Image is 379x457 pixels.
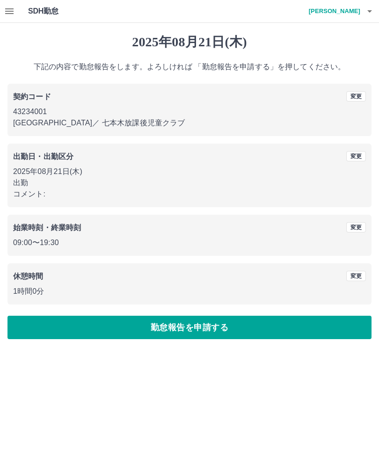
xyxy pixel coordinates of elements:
button: 変更 [346,151,366,161]
h1: 2025年08月21日(木) [7,34,372,50]
p: 出勤 [13,177,366,189]
p: コメント: [13,189,366,200]
b: 始業時刻・終業時刻 [13,224,81,232]
p: 下記の内容で勤怠報告をします。よろしければ 「勤怠報告を申請する」を押してください。 [7,61,372,73]
p: 2025年08月21日(木) [13,166,366,177]
b: 契約コード [13,93,51,101]
button: 変更 [346,271,366,281]
b: 出勤日・出勤区分 [13,152,73,160]
b: 休憩時間 [13,272,44,280]
p: 43234001 [13,106,366,117]
p: 1時間0分 [13,286,366,297]
p: 09:00 〜 19:30 [13,237,366,248]
p: [GEOGRAPHIC_DATA] ／ 七本木放課後児童クラブ [13,117,366,129]
button: 変更 [346,222,366,232]
button: 変更 [346,91,366,102]
button: 勤怠報告を申請する [7,316,372,339]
